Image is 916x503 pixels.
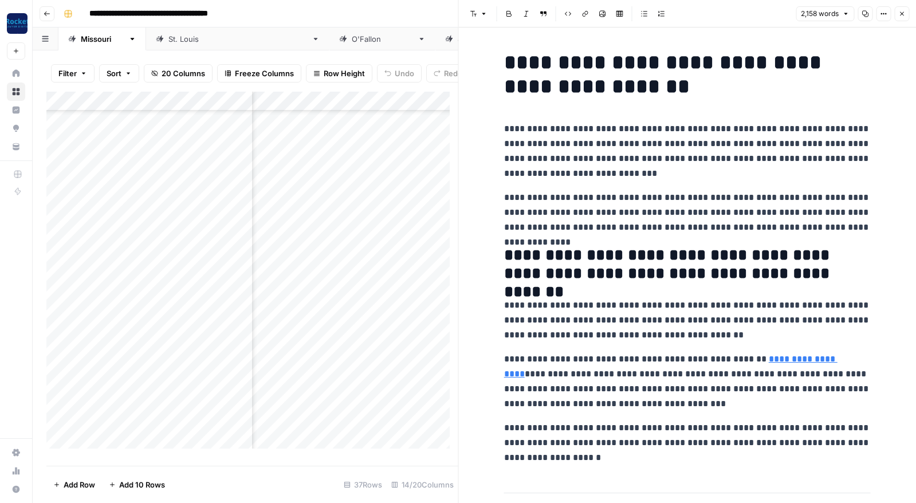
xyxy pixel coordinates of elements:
[435,27,557,50] a: [GEOGRAPHIC_DATA]
[7,9,25,38] button: Workspace: Rocket Pilots
[324,68,365,79] span: Row Height
[7,119,25,137] a: Opportunities
[51,64,95,82] button: Filter
[306,64,372,82] button: Row Height
[395,68,414,79] span: Undo
[217,64,301,82] button: Freeze Columns
[168,33,307,45] div: [GEOGRAPHIC_DATA][PERSON_NAME]
[58,68,77,79] span: Filter
[7,443,25,462] a: Settings
[81,33,124,45] div: [US_STATE]
[426,64,470,82] button: Redo
[352,33,413,45] div: [PERSON_NAME]
[162,68,205,79] span: 20 Columns
[7,82,25,101] a: Browse
[99,64,139,82] button: Sort
[144,64,213,82] button: 20 Columns
[7,64,25,82] a: Home
[339,476,387,494] div: 37 Rows
[801,9,839,19] span: 2,158 words
[64,479,95,490] span: Add Row
[377,64,422,82] button: Undo
[146,27,329,50] a: [GEOGRAPHIC_DATA][PERSON_NAME]
[107,68,121,79] span: Sort
[58,27,146,50] a: [US_STATE]
[7,13,27,34] img: Rocket Pilots Logo
[7,137,25,156] a: Your Data
[46,476,102,494] button: Add Row
[444,68,462,79] span: Redo
[7,101,25,119] a: Insights
[235,68,294,79] span: Freeze Columns
[119,479,165,490] span: Add 10 Rows
[7,480,25,498] button: Help + Support
[387,476,458,494] div: 14/20 Columns
[329,27,435,50] a: [PERSON_NAME]
[102,476,172,494] button: Add 10 Rows
[7,462,25,480] a: Usage
[796,6,854,21] button: 2,158 words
